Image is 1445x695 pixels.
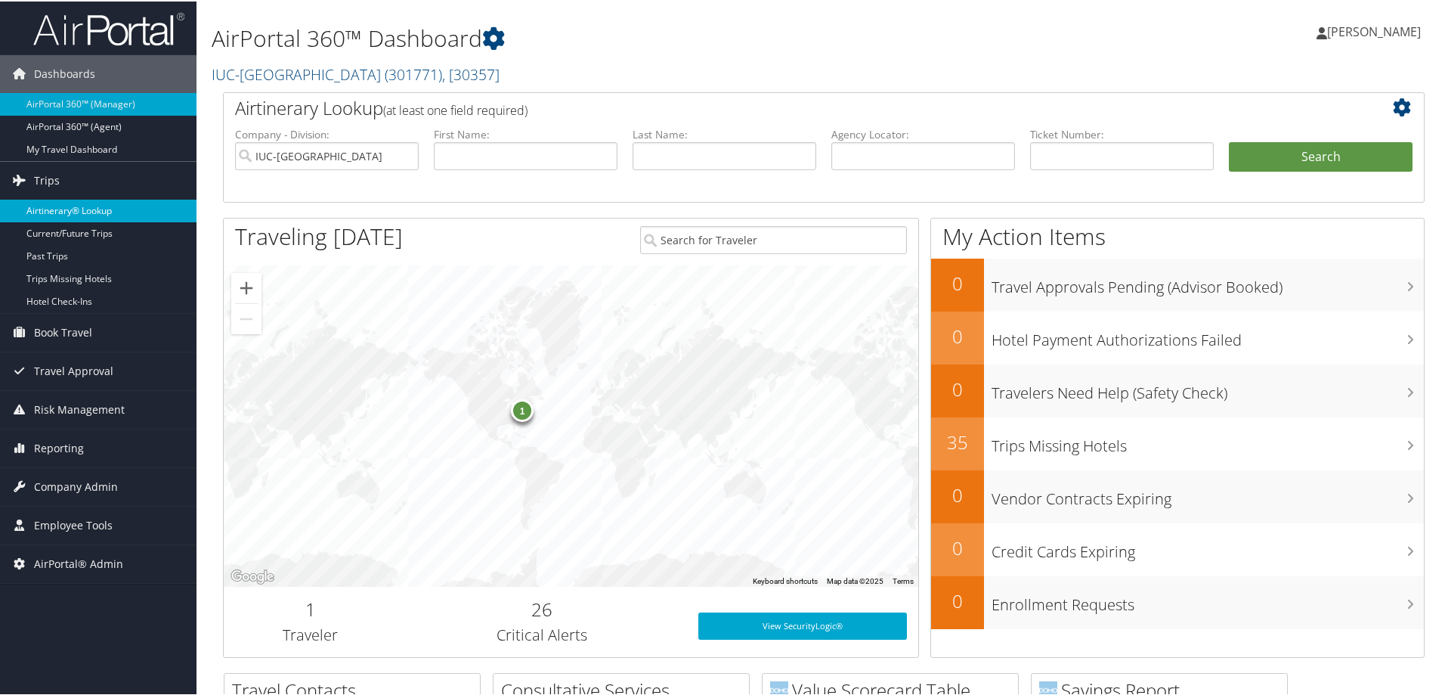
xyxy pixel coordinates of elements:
[385,63,442,83] span: ( 301771 )
[442,63,500,83] span: , [ 30357 ]
[34,544,123,582] span: AirPortal® Admin
[235,94,1313,119] h2: Airtinerary Lookup
[34,389,125,427] span: Risk Management
[34,505,113,543] span: Employee Tools
[931,257,1424,310] a: 0Travel Approvals Pending (Advisor Booked)
[409,623,676,644] h3: Critical Alerts
[383,101,528,117] span: (at least one field required)
[34,428,84,466] span: Reporting
[893,576,914,584] a: Terms (opens in new tab)
[231,303,261,333] button: Zoom out
[992,268,1424,296] h3: Travel Approvals Pending (Advisor Booked)
[931,469,1424,522] a: 0Vendor Contracts Expiring
[698,611,907,638] a: View SecurityLogic®
[931,375,984,401] h2: 0
[931,416,1424,469] a: 35Trips Missing Hotels
[1317,8,1436,53] a: [PERSON_NAME]
[235,219,403,251] h1: Traveling [DATE]
[992,427,1424,455] h3: Trips Missing Hotels
[212,21,1028,53] h1: AirPortal 360™ Dashboard
[931,322,984,348] h2: 0
[231,271,261,302] button: Zoom in
[931,587,984,613] h2: 0
[34,160,60,198] span: Trips
[1030,126,1214,141] label: Ticket Number:
[931,269,984,295] h2: 0
[931,363,1424,416] a: 0Travelers Need Help (Safety Check)
[511,397,534,420] div: 1
[753,575,818,585] button: Keyboard shortcuts
[34,351,113,389] span: Travel Approval
[1229,141,1413,171] button: Search
[992,374,1424,402] h3: Travelers Need Help (Safety Check)
[1327,22,1421,39] span: [PERSON_NAME]
[931,219,1424,251] h1: My Action Items
[992,479,1424,508] h3: Vendor Contracts Expiring
[992,321,1424,349] h3: Hotel Payment Authorizations Failed
[931,522,1424,575] a: 0Credit Cards Expiring
[992,532,1424,561] h3: Credit Cards Expiring
[992,585,1424,614] h3: Enrollment Requests
[434,126,617,141] label: First Name:
[212,63,500,83] a: IUC-[GEOGRAPHIC_DATA]
[640,225,907,253] input: Search for Traveler
[931,310,1424,363] a: 0Hotel Payment Authorizations Failed
[827,576,883,584] span: Map data ©2025
[931,575,1424,628] a: 0Enrollment Requests
[633,126,816,141] label: Last Name:
[831,126,1015,141] label: Agency Locator:
[34,54,95,92] span: Dashboards
[235,623,386,644] h3: Traveler
[931,428,984,454] h2: 35
[34,467,118,504] span: Company Admin
[227,566,277,585] a: Open this area in Google Maps (opens a new window)
[235,595,386,621] h2: 1
[931,534,984,560] h2: 0
[33,10,184,45] img: airportal-logo.png
[931,481,984,507] h2: 0
[409,595,676,621] h2: 26
[235,126,419,141] label: Company - Division:
[227,566,277,585] img: Google
[34,312,92,350] span: Book Travel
